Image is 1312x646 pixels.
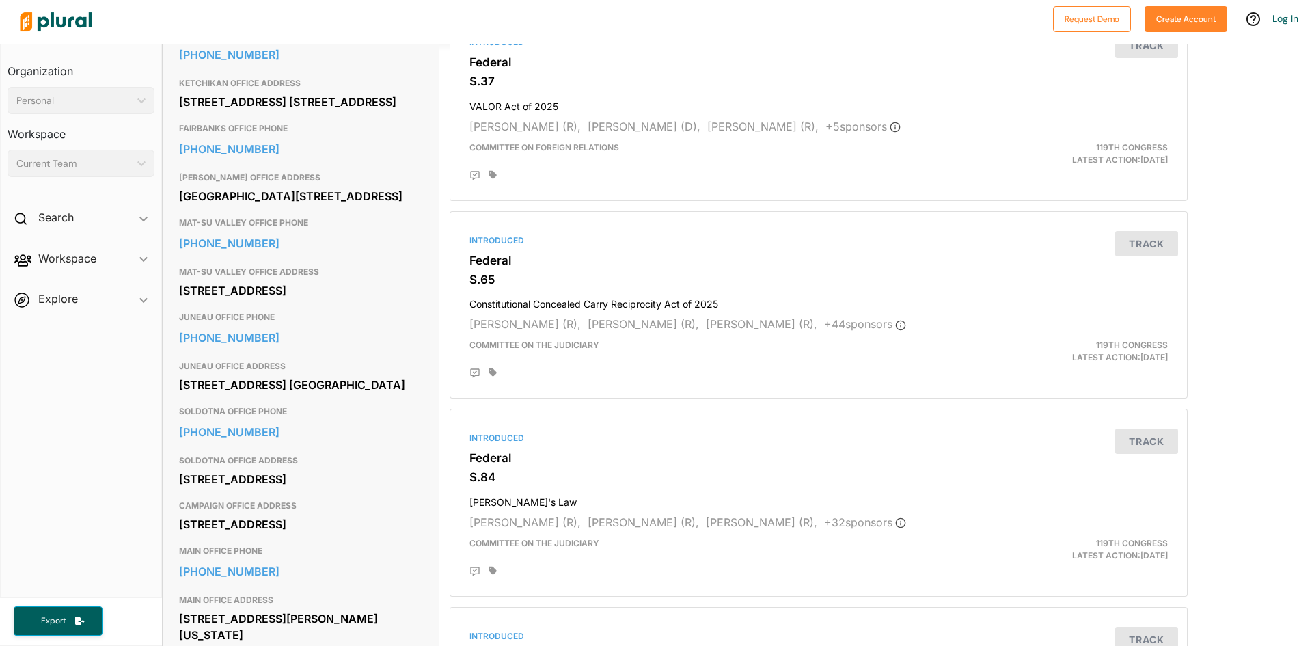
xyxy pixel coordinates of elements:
h3: JUNEAU OFFICE PHONE [179,309,422,325]
div: Add Position Statement [469,566,480,577]
h3: FAIRBANKS OFFICE PHONE [179,120,422,137]
div: Add tags [489,566,497,576]
h3: S.65 [469,273,1168,286]
a: Log In [1272,12,1298,25]
span: [PERSON_NAME] (R), [706,317,817,331]
div: Current Team [16,157,132,171]
button: Create Account [1145,6,1227,32]
span: 119th Congress [1096,142,1168,152]
a: Create Account [1145,11,1227,25]
h3: CAMPAIGN OFFICE ADDRESS [179,498,422,514]
a: [PHONE_NUMBER] [179,233,422,254]
span: Committee on the Judiciary [469,538,599,548]
div: Add Position Statement [469,170,480,181]
div: [STREET_ADDRESS] [179,280,422,301]
div: Latest Action: [DATE] [938,142,1178,166]
span: Export [31,615,75,627]
a: [PHONE_NUMBER] [179,422,422,442]
div: Personal [16,94,132,108]
div: [STREET_ADDRESS] [179,514,422,535]
div: [STREET_ADDRESS][PERSON_NAME][US_STATE] [179,608,422,645]
h3: MAIN OFFICE PHONE [179,543,422,559]
div: [STREET_ADDRESS] [GEOGRAPHIC_DATA] [179,375,422,395]
span: [PERSON_NAME] (R), [469,515,581,529]
button: Request Demo [1053,6,1131,32]
h4: [PERSON_NAME]'s Law [469,490,1168,509]
span: [PERSON_NAME] (R), [588,317,699,331]
h3: KETCHIKAN OFFICE ADDRESS [179,75,422,92]
h3: MAT-SU VALLEY OFFICE PHONE [179,215,422,231]
div: Introduced [469,432,1168,444]
div: Introduced [469,630,1168,643]
button: Export [14,606,102,636]
div: Latest Action: [DATE] [938,339,1178,364]
div: [STREET_ADDRESS] [179,469,422,489]
h3: S.84 [469,470,1168,484]
span: + 44 sponsor s [824,317,906,331]
span: [PERSON_NAME] (R), [588,515,699,529]
h3: Federal [469,451,1168,465]
span: + 32 sponsor s [824,515,906,529]
h3: SOLDOTNA OFFICE ADDRESS [179,453,422,469]
div: Add tags [489,368,497,377]
a: [PHONE_NUMBER] [179,139,422,159]
h3: Organization [8,51,154,81]
a: [PHONE_NUMBER] [179,561,422,582]
div: [STREET_ADDRESS] [STREET_ADDRESS] [179,92,422,112]
button: Track [1115,33,1178,58]
span: [PERSON_NAME] (D), [588,120,700,133]
span: 119th Congress [1096,538,1168,548]
span: [PERSON_NAME] (R), [707,120,819,133]
button: Track [1115,429,1178,454]
span: + 5 sponsor s [825,120,901,133]
h3: [PERSON_NAME] OFFICE ADDRESS [179,170,422,186]
h3: SOLDOTNA OFFICE PHONE [179,403,422,420]
div: Add Position Statement [469,368,480,379]
h3: Federal [469,254,1168,267]
h2: Search [38,210,74,225]
h3: Federal [469,55,1168,69]
h3: Workspace [8,114,154,144]
h4: VALOR Act of 2025 [469,94,1168,113]
h3: S.37 [469,75,1168,88]
span: Committee on the Judiciary [469,340,599,350]
a: [PHONE_NUMBER] [179,327,422,348]
span: Committee on Foreign Relations [469,142,619,152]
span: [PERSON_NAME] (R), [469,120,581,133]
a: Request Demo [1053,11,1131,25]
h3: JUNEAU OFFICE ADDRESS [179,358,422,375]
div: Latest Action: [DATE] [938,537,1178,562]
div: [GEOGRAPHIC_DATA][STREET_ADDRESS] [179,186,422,206]
a: [PHONE_NUMBER] [179,44,422,65]
button: Track [1115,231,1178,256]
h4: Constitutional Concealed Carry Reciprocity Act of 2025 [469,292,1168,310]
span: [PERSON_NAME] (R), [706,515,817,529]
h3: MAIN OFFICE ADDRESS [179,592,422,608]
div: Introduced [469,234,1168,247]
span: 119th Congress [1096,340,1168,350]
h3: MAT-SU VALLEY OFFICE ADDRESS [179,264,422,280]
div: Add tags [489,170,497,180]
span: [PERSON_NAME] (R), [469,317,581,331]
